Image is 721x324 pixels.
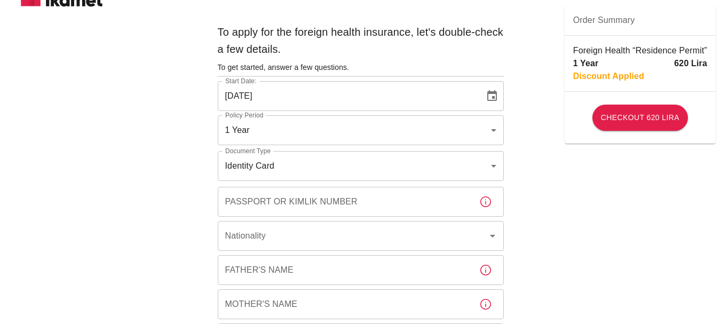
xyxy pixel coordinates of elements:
[573,44,707,57] p: Foreign Health “Residence Permit”
[225,76,257,85] label: Start Date:
[218,151,504,181] div: Identity Card
[674,57,707,70] p: 620 Lira
[573,14,707,27] span: Order Summary
[218,62,504,74] h6: To get started, answer a few questions.
[592,105,688,131] button: Checkout 620 Lira
[573,57,599,70] p: 1 Year
[225,110,263,120] label: Policy Period
[218,81,477,111] input: DD/MM/YYYY
[218,115,504,145] div: 1 Year
[225,146,271,155] label: Document Type
[218,23,504,58] h6: To apply for the foreign health insurance, let's double-check a few details.
[481,85,503,107] button: Choose date, selected date is Sep 11, 2025
[485,228,500,243] button: Open
[573,70,644,83] p: Discount Applied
